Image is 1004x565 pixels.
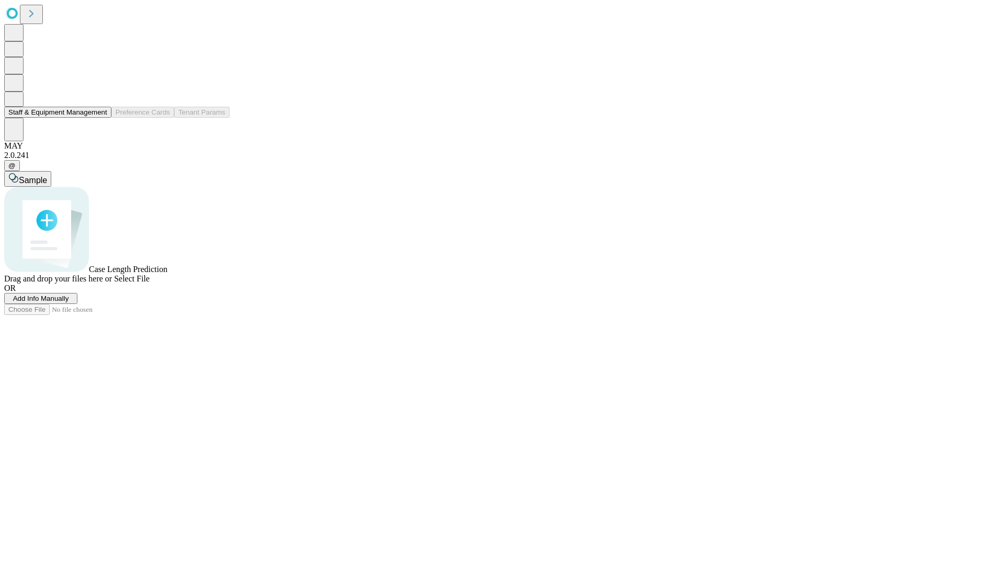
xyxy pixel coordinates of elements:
button: @ [4,160,20,171]
span: Drag and drop your files here or [4,274,112,283]
span: Add Info Manually [13,295,69,302]
div: MAY [4,141,1000,151]
span: OR [4,284,16,292]
span: Case Length Prediction [89,265,167,274]
div: 2.0.241 [4,151,1000,160]
button: Staff & Equipment Management [4,107,111,118]
button: Preference Cards [111,107,174,118]
span: @ [8,162,16,169]
button: Tenant Params [174,107,230,118]
span: Select File [114,274,150,283]
button: Add Info Manually [4,293,77,304]
button: Sample [4,171,51,187]
span: Sample [19,176,47,185]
